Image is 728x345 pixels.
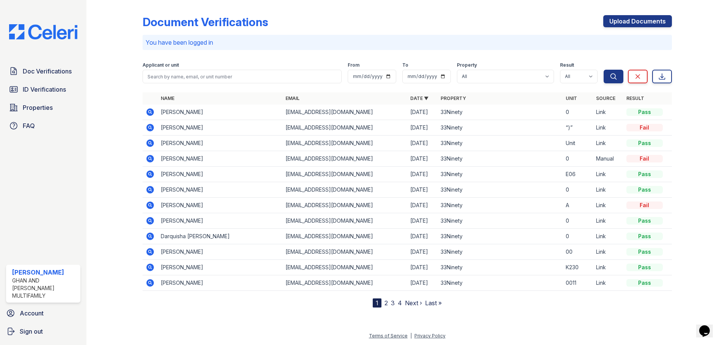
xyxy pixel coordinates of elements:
[407,244,438,260] td: [DATE]
[158,260,282,275] td: [PERSON_NAME]
[696,315,720,337] iframe: chat widget
[563,198,593,213] td: A
[438,105,562,120] td: 33Ninety
[398,299,402,307] a: 4
[6,118,80,133] a: FAQ
[593,198,623,213] td: Link
[6,82,80,97] a: ID Verifications
[563,136,593,151] td: Unit
[158,244,282,260] td: [PERSON_NAME]
[407,151,438,167] td: [DATE]
[407,182,438,198] td: [DATE]
[563,105,593,120] td: 0
[593,151,623,167] td: Manual
[161,95,174,101] a: Name
[593,229,623,244] td: Link
[143,15,268,29] div: Document Verifications
[563,151,593,167] td: 0
[410,95,428,101] a: Date ▼
[438,213,562,229] td: 33Ninety
[158,167,282,182] td: [PERSON_NAME]
[593,136,623,151] td: Link
[143,70,342,83] input: Search by name, email, or unit number
[626,186,663,194] div: Pass
[407,167,438,182] td: [DATE]
[566,95,577,101] a: Unit
[603,15,672,27] a: Upload Documents
[6,100,80,115] a: Properties
[282,198,407,213] td: [EMAIL_ADDRESS][DOMAIN_NAME]
[425,299,442,307] a: Last »
[282,275,407,291] td: [EMAIL_ADDRESS][DOMAIN_NAME]
[593,213,623,229] td: Link
[3,306,83,321] a: Account
[596,95,615,101] a: Source
[3,324,83,339] a: Sign out
[593,275,623,291] td: Link
[593,120,623,136] td: Link
[563,120,593,136] td: “)”
[438,275,562,291] td: 33Ninety
[158,182,282,198] td: [PERSON_NAME]
[158,136,282,151] td: [PERSON_NAME]
[158,229,282,244] td: Darquisha [PERSON_NAME]
[158,120,282,136] td: [PERSON_NAME]
[438,167,562,182] td: 33Ninety
[626,248,663,256] div: Pass
[407,120,438,136] td: [DATE]
[20,327,43,336] span: Sign out
[282,120,407,136] td: [EMAIL_ADDRESS][DOMAIN_NAME]
[626,279,663,287] div: Pass
[282,105,407,120] td: [EMAIL_ADDRESS][DOMAIN_NAME]
[282,229,407,244] td: [EMAIL_ADDRESS][DOMAIN_NAME]
[158,275,282,291] td: [PERSON_NAME]
[593,260,623,275] td: Link
[407,136,438,151] td: [DATE]
[158,151,282,167] td: [PERSON_NAME]
[6,64,80,79] a: Doc Verifications
[626,233,663,240] div: Pass
[593,167,623,182] td: Link
[282,244,407,260] td: [EMAIL_ADDRESS][DOMAIN_NAME]
[407,213,438,229] td: [DATE]
[593,244,623,260] td: Link
[23,67,72,76] span: Doc Verifications
[3,24,83,39] img: CE_Logo_Blue-a8612792a0a2168367f1c8372b55b34899dd931a85d93a1a3d3e32e68fde9ad4.png
[563,275,593,291] td: 0011
[593,105,623,120] td: Link
[407,198,438,213] td: [DATE]
[282,213,407,229] td: [EMAIL_ADDRESS][DOMAIN_NAME]
[143,62,179,68] label: Applicant or unit
[282,167,407,182] td: [EMAIL_ADDRESS][DOMAIN_NAME]
[384,299,388,307] a: 2
[391,299,395,307] a: 3
[626,201,663,209] div: Fail
[563,244,593,260] td: 00
[563,260,593,275] td: K230
[158,213,282,229] td: [PERSON_NAME]
[560,62,574,68] label: Result
[410,333,412,339] div: |
[23,121,35,130] span: FAQ
[20,309,44,318] span: Account
[405,299,422,307] a: Next ›
[626,170,663,178] div: Pass
[438,198,562,213] td: 33Ninety
[438,120,562,136] td: 33Ninety
[23,103,53,112] span: Properties
[282,182,407,198] td: [EMAIL_ADDRESS][DOMAIN_NAME]
[626,264,663,271] div: Pass
[563,167,593,182] td: E06
[407,105,438,120] td: [DATE]
[282,260,407,275] td: [EMAIL_ADDRESS][DOMAIN_NAME]
[438,229,562,244] td: 33Ninety
[369,333,408,339] a: Terms of Service
[12,268,77,277] div: [PERSON_NAME]
[563,213,593,229] td: 0
[402,62,408,68] label: To
[282,136,407,151] td: [EMAIL_ADDRESS][DOMAIN_NAME]
[626,217,663,225] div: Pass
[441,95,466,101] a: Property
[12,277,77,300] div: Ghan and [PERSON_NAME] Multifamily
